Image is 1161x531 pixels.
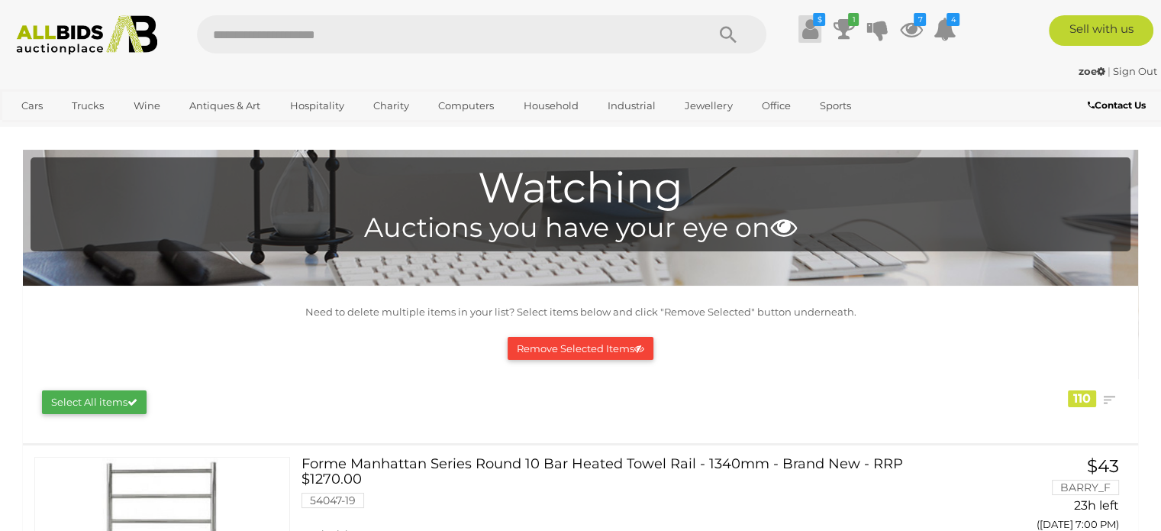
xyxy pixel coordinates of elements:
a: Cars [11,93,53,118]
a: Computers [428,93,504,118]
a: Jewellery [675,93,742,118]
a: Sports [810,93,861,118]
div: 110 [1068,390,1096,407]
a: Forme Manhattan Series Round 10 Bar Heated Towel Rail - 1340mm - Brand New - RRP $1270.00 54047-19 [313,457,940,520]
strong: zoe [1079,65,1105,77]
a: Sell with us [1049,15,1153,46]
a: 1 [832,15,855,43]
a: Sign Out [1113,65,1157,77]
i: 1 [848,13,859,26]
i: $ [813,13,825,26]
a: Charity [363,93,419,118]
button: Search [690,15,766,53]
a: Antiques & Art [179,93,270,118]
span: | [1108,65,1111,77]
a: [GEOGRAPHIC_DATA] [11,118,140,144]
a: Contact Us [1088,97,1150,114]
a: Industrial [598,93,666,118]
a: 7 [899,15,922,43]
a: Household [514,93,589,118]
a: 4 [933,15,956,43]
i: 4 [947,13,959,26]
button: Remove Selected Items [508,337,653,361]
a: $ [798,15,821,43]
i: 7 [914,13,926,26]
h4: Auctions you have your eye on [38,213,1123,243]
a: Hospitality [280,93,354,118]
p: Need to delete multiple items in your list? Select items below and click "Remove Selected" button... [31,303,1130,321]
span: $43 [1087,455,1119,477]
b: Contact Us [1088,99,1146,111]
img: Allbids.com.au [8,15,166,55]
h1: Watching [38,165,1123,212]
a: Wine [124,93,170,118]
a: Trucks [62,93,114,118]
button: Select All items [42,390,147,414]
a: Office [752,93,801,118]
a: zoe [1079,65,1108,77]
